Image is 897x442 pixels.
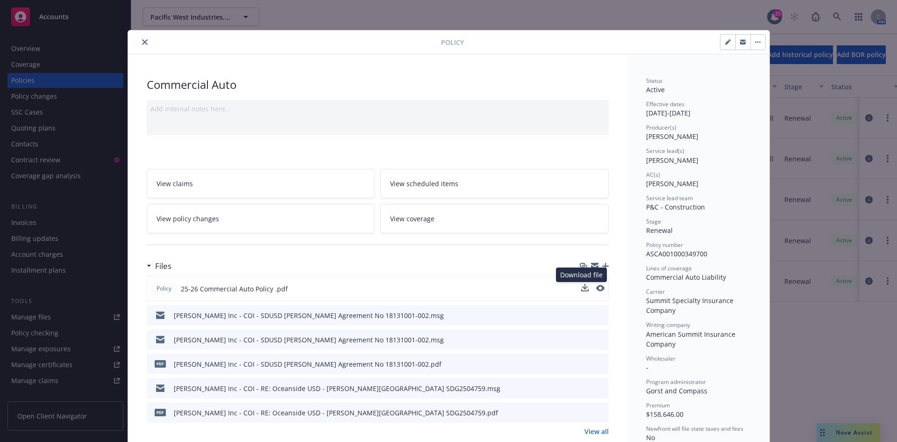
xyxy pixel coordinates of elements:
[646,85,665,94] span: Active
[597,359,605,369] button: preview file
[646,249,707,258] span: ASCA001000349700
[582,335,589,345] button: download file
[597,408,605,418] button: preview file
[155,284,173,293] span: Policy
[646,401,670,409] span: Premium
[181,284,288,294] span: 25-26 Commercial Auto Policy .pdf
[646,100,684,108] span: Effective dates
[646,171,660,179] span: AC(s)
[646,179,698,188] span: [PERSON_NAME]
[582,408,589,418] button: download file
[596,284,605,294] button: preview file
[582,359,589,369] button: download file
[646,433,655,442] span: No
[646,77,662,85] span: Status
[584,427,609,436] a: View all
[646,363,648,372] span: -
[646,147,684,155] span: Service lead(s)
[147,204,375,233] a: View policy changes
[597,311,605,320] button: preview file
[380,169,609,198] a: View scheduled items
[147,169,375,198] a: View claims
[646,296,735,315] span: Summit Specialty Insurance Company
[582,384,589,393] button: download file
[174,384,500,393] div: [PERSON_NAME] Inc - COI - RE: Oceanside USD - [PERSON_NAME][GEOGRAPHIC_DATA] SDG2504759.msg
[646,100,751,118] div: [DATE] - [DATE]
[174,359,441,369] div: [PERSON_NAME] Inc - COI - SDUSD [PERSON_NAME] Agreement No 18131001-002.pdf
[155,260,171,272] h3: Files
[646,203,705,211] span: P&C - Construction
[646,330,737,348] span: American Summit Insurance Company
[380,204,609,233] a: View coverage
[157,179,193,188] span: View claims
[390,179,458,188] span: View scheduled items
[582,311,589,320] button: download file
[646,386,707,395] span: Gorst and Compass
[150,104,605,114] div: Add internal notes here...
[646,425,743,433] span: Newfront will file state taxes and fees
[139,36,150,48] button: close
[646,241,683,249] span: Policy number
[174,311,444,320] div: [PERSON_NAME] Inc - COI - SDUSD [PERSON_NAME] Agreement No 18131001-002.msg
[155,409,166,416] span: pdf
[155,360,166,367] span: pdf
[646,123,676,131] span: Producer(s)
[147,77,609,93] div: Commercial Auto
[646,156,698,165] span: [PERSON_NAME]
[646,226,673,235] span: Renewal
[646,272,751,282] div: Commercial Auto Liability
[646,321,690,329] span: Writing company
[646,217,661,225] span: Stage
[390,214,434,224] span: View coverage
[174,335,444,345] div: [PERSON_NAME] Inc - COI - SDUSD [PERSON_NAME] Agreement No 18131001-002.msg
[646,410,683,419] span: $158,646.00
[581,284,589,291] button: download file
[646,194,693,202] span: Service lead team
[147,260,171,272] div: Files
[646,264,692,272] span: Lines of coverage
[597,335,605,345] button: preview file
[556,268,607,282] div: Download file
[174,408,498,418] div: [PERSON_NAME] Inc - COI - RE: Oceanside USD - [PERSON_NAME][GEOGRAPHIC_DATA] SDG2504759.pdf
[157,214,219,224] span: View policy changes
[646,132,698,141] span: [PERSON_NAME]
[596,285,605,291] button: preview file
[597,384,605,393] button: preview file
[646,288,665,296] span: Carrier
[646,378,706,386] span: Program administrator
[646,355,676,362] span: Wholesaler
[441,37,464,47] span: Policy
[581,284,589,294] button: download file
